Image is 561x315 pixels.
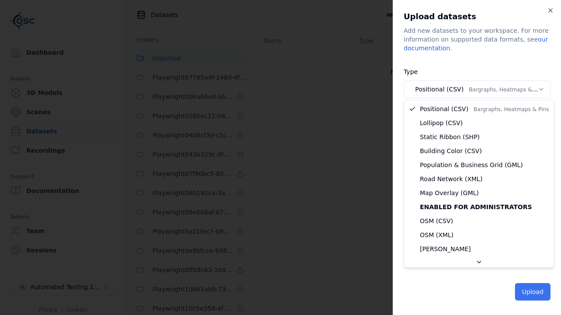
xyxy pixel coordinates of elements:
[420,217,453,225] span: OSM (CSV)
[420,231,454,239] span: OSM (XML)
[420,175,483,183] span: Road Network (XML)
[420,147,482,155] span: Building Color (CSV)
[474,106,549,112] span: Bargraphs, Heatmaps & Pins
[420,133,480,141] span: Static Ribbon (SHP)
[420,189,479,197] span: Map Overlay (GML)
[420,105,549,113] span: Positional (CSV)
[420,161,523,169] span: Population & Business Grid (GML)
[420,119,463,127] span: Lollipop (CSV)
[406,200,552,214] div: Enabled for administrators
[420,245,471,253] span: [PERSON_NAME]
